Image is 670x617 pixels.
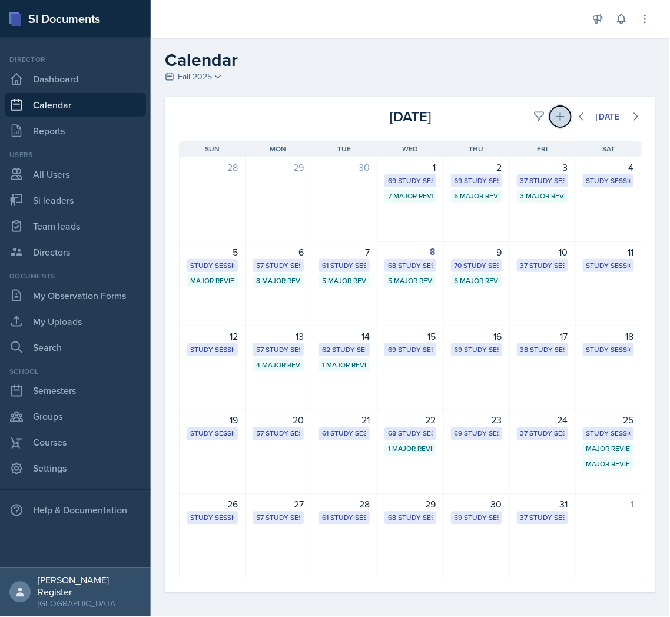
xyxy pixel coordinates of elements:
div: 4 [583,160,634,174]
a: Calendar [5,93,146,117]
a: Semesters [5,379,146,403]
div: Help & Documentation [5,499,146,522]
div: 8 Major Review Sessions [256,276,300,286]
div: [DATE] [596,112,622,121]
div: 10 [517,245,568,259]
div: 61 Study Sessions [322,429,366,439]
a: Si leaders [5,188,146,212]
div: 2 [451,160,502,174]
div: Study Session [586,260,631,271]
div: 7 Major Review Sessions [388,191,432,201]
a: Dashboard [5,67,146,91]
div: 30 [451,497,502,512]
div: 69 Study Sessions [455,429,499,439]
div: 1 [384,160,436,174]
div: 1 Major Review Session [322,360,366,370]
a: Reports [5,119,146,142]
div: 3 Major Review Sessions [520,191,565,201]
div: 69 Study Sessions [455,513,499,523]
div: 69 Study Sessions [455,344,499,355]
div: 70 Study Sessions [455,260,499,271]
div: 12 [187,329,238,343]
span: Mon [270,144,286,154]
div: 68 Study Sessions [388,429,432,439]
div: 30 [319,160,370,174]
a: Directors [5,240,146,264]
div: 24 [517,413,568,427]
div: 11 [583,245,634,259]
div: [GEOGRAPHIC_DATA] [38,598,141,610]
a: Search [5,336,146,359]
div: 26 [187,497,238,512]
div: Users [5,150,146,160]
h2: Calendar [165,49,656,71]
div: Director [5,54,146,65]
div: Major Review Session [190,276,234,286]
div: 7 [319,245,370,259]
div: 28 [319,497,370,512]
a: My Observation Forms [5,284,146,307]
a: Team leads [5,214,146,238]
div: 5 Major Review Sessions [322,276,366,286]
div: [DATE] [333,106,487,127]
span: Sun [205,144,220,154]
span: Thu [469,144,484,154]
div: 31 [517,497,568,512]
div: 5 [187,245,238,259]
div: Study Session [586,344,631,355]
div: 15 [384,329,436,343]
div: 57 Study Sessions [256,344,300,355]
div: 37 Study Sessions [520,513,565,523]
div: 69 Study Sessions [455,175,499,186]
div: Study Session [190,513,234,523]
div: 25 [583,413,634,427]
div: 6 Major Review Sessions [455,191,499,201]
div: 5 Major Review Sessions [388,276,432,286]
div: Study Session [190,429,234,439]
span: Tue [337,144,351,154]
div: 14 [319,329,370,343]
a: Courses [5,431,146,455]
span: Sat [602,144,615,154]
div: 23 [451,413,502,427]
div: 18 [583,329,634,343]
a: Settings [5,457,146,480]
div: 27 [253,497,304,512]
div: 38 Study Sessions [520,344,565,355]
button: [DATE] [589,107,630,127]
div: 57 Study Sessions [256,429,300,439]
div: 37 Study Sessions [520,429,565,439]
div: 68 Study Sessions [388,260,432,271]
div: Study Session [586,429,631,439]
a: Groups [5,405,146,429]
div: 6 [253,245,304,259]
div: 4 Major Review Sessions [256,360,300,370]
div: 9 [451,245,502,259]
div: 37 Study Sessions [520,175,565,186]
div: 8 [384,245,436,259]
div: Major Review Session [586,444,631,455]
div: Study Session [586,175,631,186]
div: 37 Study Sessions [520,260,565,271]
div: 61 Study Sessions [322,513,366,523]
div: 69 Study Sessions [388,344,432,355]
div: 16 [451,329,502,343]
div: Study Session [190,344,234,355]
span: Fri [538,144,548,154]
div: 19 [187,413,238,427]
div: 1 [583,497,634,512]
div: 17 [517,329,568,343]
div: 61 Study Sessions [322,260,366,271]
div: 6 Major Review Sessions [455,276,499,286]
div: 13 [253,329,304,343]
span: Fall 2025 [178,71,212,83]
div: 22 [384,413,436,427]
div: 57 Study Sessions [256,513,300,523]
div: Major Review Session [586,459,631,470]
div: 57 Study Sessions [256,260,300,271]
span: Wed [402,144,418,154]
div: 29 [253,160,304,174]
div: 28 [187,160,238,174]
div: 29 [384,497,436,512]
div: 68 Study Sessions [388,513,432,523]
